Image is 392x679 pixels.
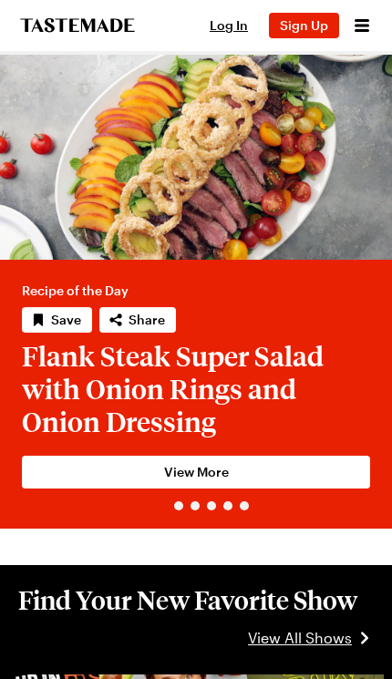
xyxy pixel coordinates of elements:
a: View More [22,456,370,489]
span: Go to slide 2 [174,501,183,510]
button: Save recipe [22,307,92,333]
button: Open menu [350,14,374,37]
span: View More [164,463,229,481]
span: Go to slide 4 [207,501,216,510]
span: Log In [210,17,248,33]
span: View All Shows [248,627,352,649]
span: Go to slide 6 [240,501,249,510]
span: Go to slide 1 [144,501,167,510]
span: Share [129,311,165,329]
h1: Find Your New Favorite Show [18,583,374,616]
button: Share [99,307,176,333]
span: Go to slide 5 [223,501,232,510]
button: Sign Up [269,13,339,38]
button: Log In [200,13,258,38]
span: Save [51,311,81,329]
a: View All Shows [18,627,374,649]
a: To Tastemade Home Page [18,18,137,33]
span: Go to slide 3 [191,501,200,510]
span: Sign Up [280,17,328,33]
